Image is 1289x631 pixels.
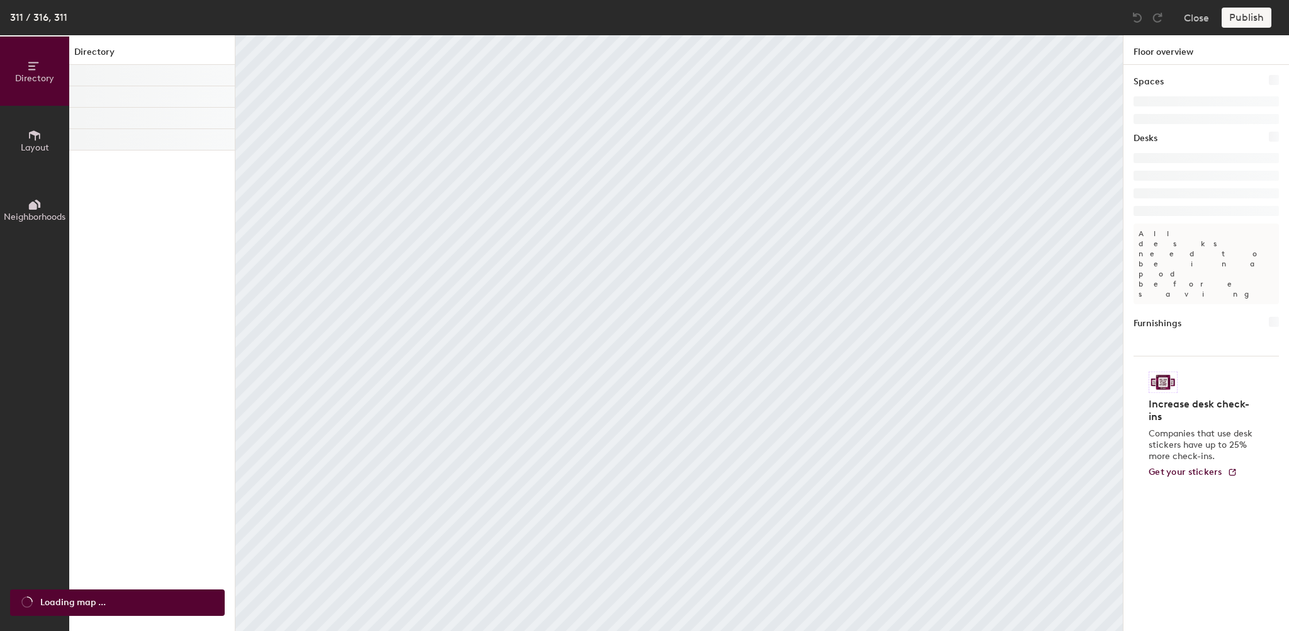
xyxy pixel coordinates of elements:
h1: Spaces [1134,75,1164,89]
button: Close [1184,8,1209,28]
span: Get your stickers [1149,467,1222,477]
h1: Desks [1134,132,1157,145]
h1: Furnishings [1134,317,1181,331]
h1: Directory [69,45,235,65]
h1: Floor overview [1123,35,1289,65]
span: Loading map ... [40,596,106,610]
a: Get your stickers [1149,467,1237,478]
p: Companies that use desk stickers have up to 25% more check-ins. [1149,428,1256,462]
span: Neighborhoods [4,212,65,222]
div: 311 / 316, 311 [10,9,67,25]
h4: Increase desk check-ins [1149,398,1256,423]
img: Sticker logo [1149,372,1178,393]
canvas: Map [235,35,1123,631]
span: Directory [15,73,54,84]
span: Layout [21,142,49,153]
img: Redo [1151,11,1164,24]
p: All desks need to be in a pod before saving [1134,224,1279,304]
img: Undo [1131,11,1144,24]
